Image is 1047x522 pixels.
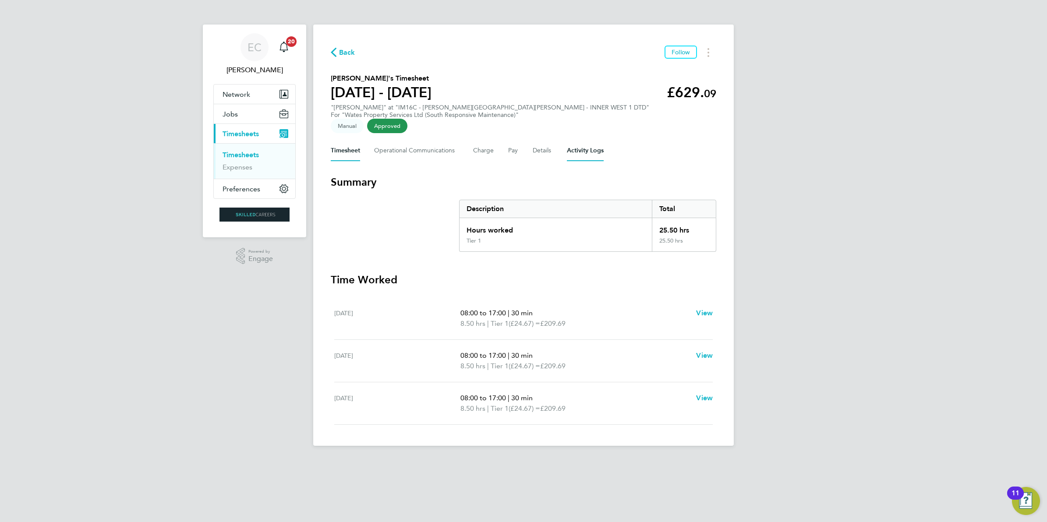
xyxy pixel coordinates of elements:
[248,42,262,53] span: EC
[331,119,364,133] span: This timesheet was manually created.
[491,361,509,371] span: Tier 1
[223,90,250,99] span: Network
[540,362,566,370] span: £209.69
[487,319,489,328] span: |
[331,84,432,101] h1: [DATE] - [DATE]
[696,394,713,402] span: View
[214,85,295,104] button: Network
[248,248,273,255] span: Powered by
[509,319,540,328] span: (£24.67) =
[236,248,273,265] a: Powered byEngage
[331,73,432,84] h2: [PERSON_NAME]'s Timesheet
[460,351,506,360] span: 08:00 to 17:00
[652,237,716,251] div: 25.50 hrs
[460,404,485,413] span: 8.50 hrs
[511,309,533,317] span: 30 min
[203,25,306,237] nav: Main navigation
[223,185,260,193] span: Preferences
[509,404,540,413] span: (£24.67) =
[696,309,713,317] span: View
[460,200,652,218] div: Description
[331,140,360,161] button: Timesheet
[511,351,533,360] span: 30 min
[508,140,519,161] button: Pay
[487,362,489,370] span: |
[460,218,652,237] div: Hours worked
[491,318,509,329] span: Tier 1
[696,350,713,361] a: View
[331,273,716,287] h3: Time Worked
[214,104,295,123] button: Jobs
[672,48,690,56] span: Follow
[331,104,649,119] div: "[PERSON_NAME]" at "IM16C - [PERSON_NAME][GEOGRAPHIC_DATA][PERSON_NAME] - INNER WEST 1 DTD"
[511,394,533,402] span: 30 min
[652,218,716,237] div: 25.50 hrs
[508,309,509,317] span: |
[213,208,296,222] a: Go to home page
[214,124,295,143] button: Timesheets
[219,208,290,222] img: skilledcareers-logo-retina.png
[509,362,540,370] span: (£24.67) =
[700,46,716,59] button: Timesheets Menu
[508,351,509,360] span: |
[275,33,293,61] a: 20
[473,140,494,161] button: Charge
[696,308,713,318] a: View
[1012,493,1019,504] div: 11
[459,200,716,252] div: Summary
[331,175,716,425] section: Timesheet
[367,119,407,133] span: This timesheet has been approved.
[667,84,716,101] app-decimal: £629.
[696,351,713,360] span: View
[223,130,259,138] span: Timesheets
[460,319,485,328] span: 8.50 hrs
[460,309,506,317] span: 08:00 to 17:00
[331,47,355,58] button: Back
[460,394,506,402] span: 08:00 to 17:00
[286,36,297,47] span: 20
[533,140,553,161] button: Details
[704,87,716,100] span: 09
[652,200,716,218] div: Total
[339,47,355,58] span: Back
[508,394,509,402] span: |
[540,319,566,328] span: £209.69
[540,404,566,413] span: £209.69
[331,111,649,119] div: For "Wates Property Services Ltd (South Responsive Maintenance)"
[491,403,509,414] span: Tier 1
[460,362,485,370] span: 8.50 hrs
[214,179,295,198] button: Preferences
[214,143,295,179] div: Timesheets
[248,255,273,263] span: Engage
[334,393,460,414] div: [DATE]
[567,140,604,161] button: Activity Logs
[1012,487,1040,515] button: Open Resource Center, 11 new notifications
[467,237,481,244] div: Tier 1
[487,404,489,413] span: |
[334,350,460,371] div: [DATE]
[331,175,716,189] h3: Summary
[223,110,238,118] span: Jobs
[223,163,252,171] a: Expenses
[334,308,460,329] div: [DATE]
[665,46,697,59] button: Follow
[213,65,296,75] span: Ernie Crowe
[374,140,459,161] button: Operational Communications
[696,393,713,403] a: View
[213,33,296,75] a: EC[PERSON_NAME]
[223,151,259,159] a: Timesheets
